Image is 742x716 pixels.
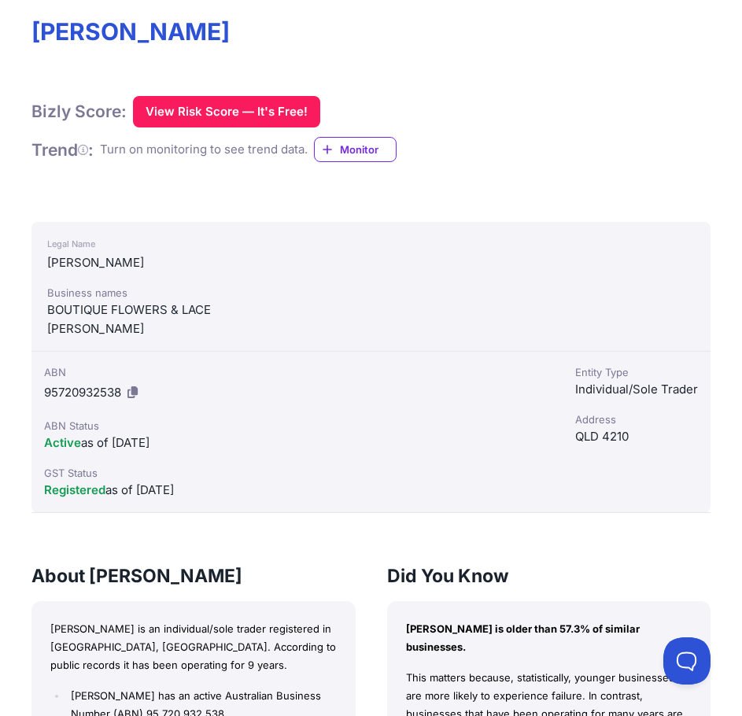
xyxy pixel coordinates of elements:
p: [PERSON_NAME] is an individual/sole trader registered in [GEOGRAPHIC_DATA], [GEOGRAPHIC_DATA]. Ac... [50,620,337,674]
div: as of [DATE] [44,434,550,452]
iframe: Toggle Customer Support [663,637,711,685]
h3: About [PERSON_NAME] [31,563,356,589]
span: Registered [44,482,105,497]
a: Monitor [314,137,397,162]
div: [PERSON_NAME] [47,253,695,272]
h3: Did You Know [387,563,711,589]
span: Active [44,435,81,450]
div: ABN Status [44,418,550,434]
div: Address [575,412,698,427]
div: QLD 4210 [575,427,698,446]
div: as of [DATE] [44,481,550,500]
div: Legal Name [47,234,695,253]
h1: Bizly Score: [31,101,127,122]
span: Monitor [340,142,396,157]
h1: [PERSON_NAME] [31,17,711,46]
div: [PERSON_NAME] [47,319,695,338]
p: [PERSON_NAME] is older than 57.3% of similar businesses. [406,620,692,656]
button: View Risk Score — It's Free! [133,96,320,127]
div: Entity Type [575,364,698,380]
div: Business names [47,285,695,301]
div: ABN [44,364,550,380]
div: Turn on monitoring to see trend data. [100,141,308,159]
div: GST Status [44,465,550,481]
div: Individual/Sole Trader [575,380,698,399]
div: BOUTIQUE FLOWERS & LACE [47,301,695,319]
h1: Trend : [31,139,94,161]
span: 95720932538 [44,385,121,400]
